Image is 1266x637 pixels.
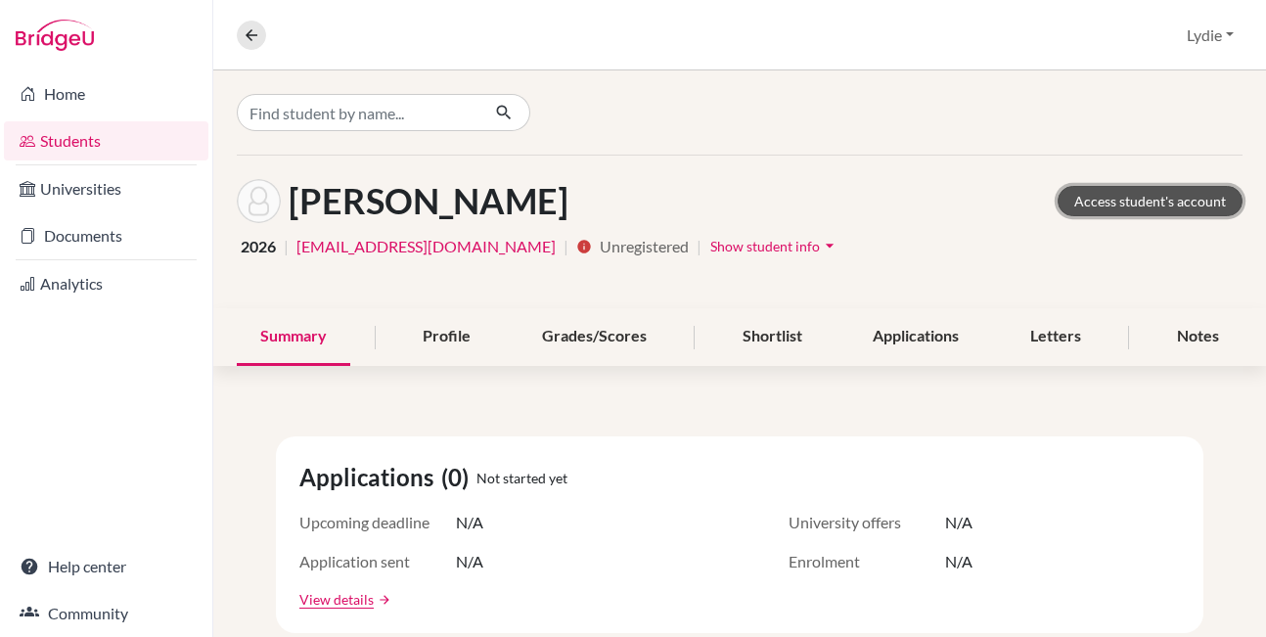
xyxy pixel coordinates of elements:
[237,308,350,366] div: Summary
[709,231,840,261] button: Show student infoarrow_drop_down
[456,550,483,573] span: N/A
[374,593,391,607] a: arrow_forward
[4,121,208,160] a: Students
[820,236,839,255] i: arrow_drop_down
[456,511,483,534] span: N/A
[299,589,374,610] a: View details
[299,550,456,573] span: Application sent
[4,169,208,208] a: Universities
[1178,17,1243,54] button: Lydie
[289,180,568,222] h1: [PERSON_NAME]
[4,264,208,303] a: Analytics
[564,235,568,258] span: |
[576,239,592,254] i: info
[441,460,476,495] span: (0)
[237,94,479,131] input: Find student by name...
[710,238,820,254] span: Show student info
[600,235,689,258] span: Unregistered
[299,511,456,534] span: Upcoming deadline
[476,468,567,488] span: Not started yet
[296,235,556,258] a: [EMAIL_ADDRESS][DOMAIN_NAME]
[519,308,670,366] div: Grades/Scores
[241,235,276,258] span: 2026
[4,547,208,586] a: Help center
[697,235,701,258] span: |
[1058,186,1243,216] a: Access student's account
[284,235,289,258] span: |
[719,308,826,366] div: Shortlist
[1153,308,1243,366] div: Notes
[237,179,281,223] img: Wenyi Peng's avatar
[789,550,945,573] span: Enrolment
[399,308,494,366] div: Profile
[16,20,94,51] img: Bridge-U
[4,74,208,114] a: Home
[4,216,208,255] a: Documents
[1007,308,1105,366] div: Letters
[945,550,972,573] span: N/A
[299,460,441,495] span: Applications
[849,308,982,366] div: Applications
[789,511,945,534] span: University offers
[4,594,208,633] a: Community
[945,511,972,534] span: N/A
